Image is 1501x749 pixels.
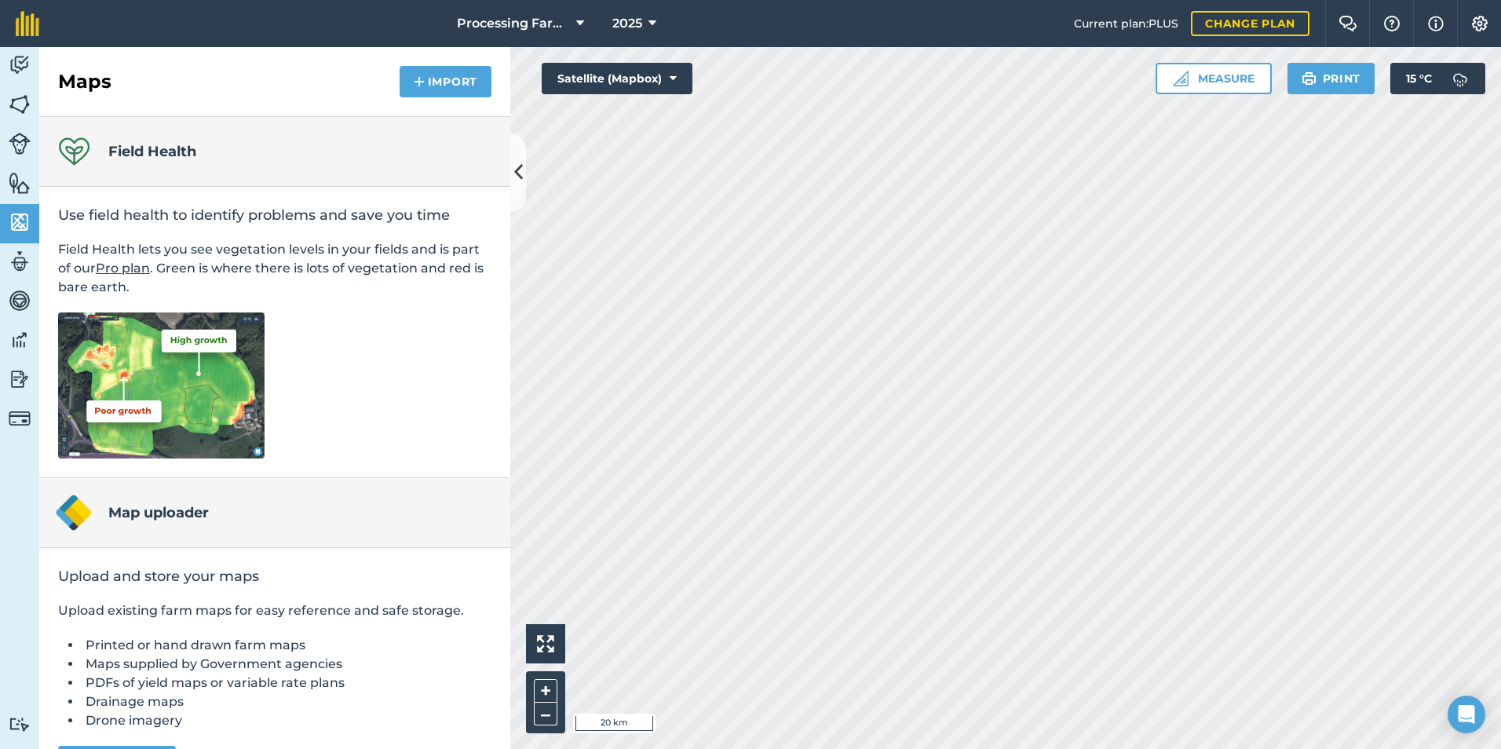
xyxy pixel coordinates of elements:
[9,210,31,234] img: svg+xml;base64,PHN2ZyB4bWxucz0iaHR0cDovL3d3dy53My5vcmcvMjAwMC9zdmciIHdpZHRoPSI1NiIgaGVpZ2h0PSI2MC...
[1191,11,1309,36] a: Change plan
[9,93,31,116] img: svg+xml;base64,PHN2ZyB4bWxucz0iaHR0cDovL3d3dy53My5vcmcvMjAwMC9zdmciIHdpZHRoPSI1NiIgaGVpZ2h0PSI2MC...
[1390,63,1485,94] button: 15 °C
[96,261,150,276] a: Pro plan
[108,502,209,524] h4: Map uploader
[1406,63,1432,94] span: 15 ° C
[612,14,642,33] span: 2025
[9,53,31,77] img: svg+xml;base64,PD94bWwgdmVyc2lvbj0iMS4wIiBlbmNvZGluZz0idXRmLTgiPz4KPCEtLSBHZW5lcmF0b3I6IEFkb2JlIE...
[1173,71,1189,86] img: Ruler icon
[414,72,425,91] img: svg+xml;base64,PHN2ZyB4bWxucz0iaHR0cDovL3d3dy53My5vcmcvMjAwMC9zdmciIHdpZHRoPSIxNCIgaGVpZ2h0PSIyNC...
[9,407,31,429] img: svg+xml;base64,PD94bWwgdmVyc2lvbj0iMS4wIiBlbmNvZGluZz0idXRmLTgiPz4KPCEtLSBHZW5lcmF0b3I6IEFkb2JlIE...
[82,674,491,692] li: PDFs of yield maps or variable rate plans
[82,636,491,655] li: Printed or hand drawn farm maps
[9,367,31,391] img: svg+xml;base64,PD94bWwgdmVyc2lvbj0iMS4wIiBlbmNvZGluZz0idXRmLTgiPz4KPCEtLSBHZW5lcmF0b3I6IEFkb2JlIE...
[9,328,31,352] img: svg+xml;base64,PD94bWwgdmVyc2lvbj0iMS4wIiBlbmNvZGluZz0idXRmLTgiPz4KPCEtLSBHZW5lcmF0b3I6IEFkb2JlIE...
[82,692,491,711] li: Drainage maps
[108,141,196,163] h4: Field Health
[1444,63,1476,94] img: svg+xml;base64,PD94bWwgdmVyc2lvbj0iMS4wIiBlbmNvZGluZz0idXRmLTgiPz4KPCEtLSBHZW5lcmF0b3I6IEFkb2JlIE...
[1302,69,1317,88] img: svg+xml;base64,PHN2ZyB4bWxucz0iaHR0cDovL3d3dy53My5vcmcvMjAwMC9zdmciIHdpZHRoPSIxOSIgaGVpZ2h0PSIyNC...
[1382,16,1401,31] img: A question mark icon
[534,703,557,725] button: –
[1156,63,1272,94] button: Measure
[9,717,31,732] img: svg+xml;base64,PD94bWwgdmVyc2lvbj0iMS4wIiBlbmNvZGluZz0idXRmLTgiPz4KPCEtLSBHZW5lcmF0b3I6IEFkb2JlIE...
[1428,14,1444,33] img: svg+xml;base64,PHN2ZyB4bWxucz0iaHR0cDovL3d3dy53My5vcmcvMjAwMC9zdmciIHdpZHRoPSIxNyIgaGVpZ2h0PSIxNy...
[400,66,491,97] button: Import
[9,133,31,155] img: svg+xml;base64,PD94bWwgdmVyc2lvbj0iMS4wIiBlbmNvZGluZz0idXRmLTgiPz4KPCEtLSBHZW5lcmF0b3I6IEFkb2JlIE...
[9,250,31,273] img: svg+xml;base64,PD94bWwgdmVyc2lvbj0iMS4wIiBlbmNvZGluZz0idXRmLTgiPz4KPCEtLSBHZW5lcmF0b3I6IEFkb2JlIE...
[1448,696,1485,733] div: Open Intercom Messenger
[1287,63,1375,94] button: Print
[457,14,570,33] span: Processing Farms
[58,69,111,94] h2: Maps
[82,655,491,674] li: Maps supplied by Government agencies
[542,63,692,94] button: Satellite (Mapbox)
[1074,15,1178,32] span: Current plan : PLUS
[1338,16,1357,31] img: Two speech bubbles overlapping with the left bubble in the forefront
[534,679,557,703] button: +
[537,635,554,652] img: Four arrows, one pointing top left, one top right, one bottom right and the last bottom left
[82,711,491,730] li: Drone imagery
[9,171,31,195] img: svg+xml;base64,PHN2ZyB4bWxucz0iaHR0cDovL3d3dy53My5vcmcvMjAwMC9zdmciIHdpZHRoPSI1NiIgaGVpZ2h0PSI2MC...
[1470,16,1489,31] img: A cog icon
[9,289,31,312] img: svg+xml;base64,PD94bWwgdmVyc2lvbj0iMS4wIiBlbmNvZGluZz0idXRmLTgiPz4KPCEtLSBHZW5lcmF0b3I6IEFkb2JlIE...
[55,494,93,532] img: Map uploader logo
[58,567,491,586] h2: Upload and store your maps
[58,601,491,620] p: Upload existing farm maps for easy reference and safe storage.
[58,240,491,297] p: Field Health lets you see vegetation levels in your fields and is part of our . Green is where th...
[58,206,491,225] h2: Use field health to identify problems and save you time
[16,11,39,36] img: fieldmargin Logo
